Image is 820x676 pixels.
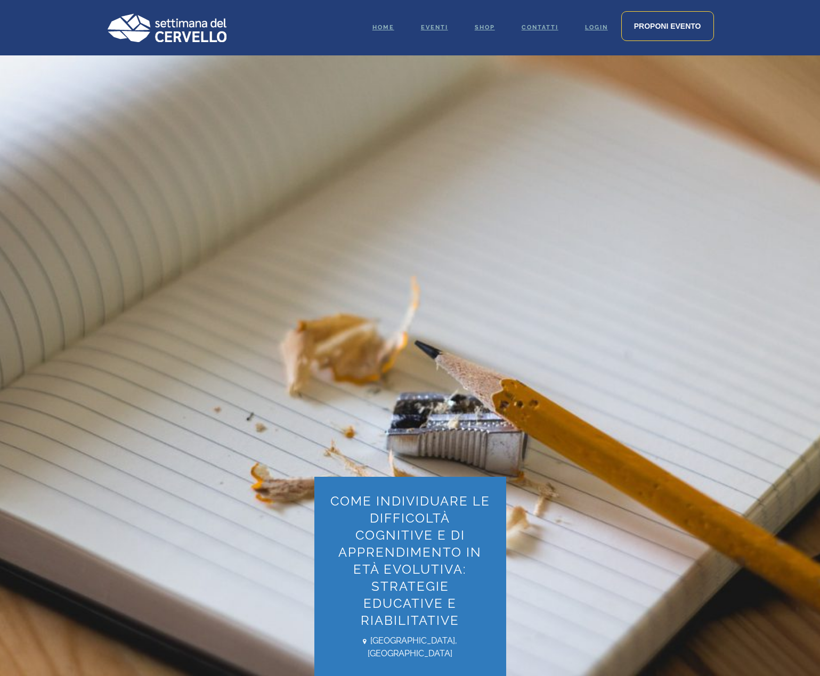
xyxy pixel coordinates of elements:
[421,24,448,31] span: Eventi
[330,493,490,629] h1: Come individuare le difficoltà cognitive e di apprendimento in età evolutiva: strategie educative...
[522,24,558,31] span: Contatti
[621,11,714,41] a: Proponi evento
[330,634,490,660] span: [GEOGRAPHIC_DATA], [GEOGRAPHIC_DATA]
[107,13,226,42] img: Logo
[585,24,608,31] span: Login
[475,24,495,31] span: Shop
[634,22,701,30] span: Proponi evento
[372,24,394,31] span: Home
